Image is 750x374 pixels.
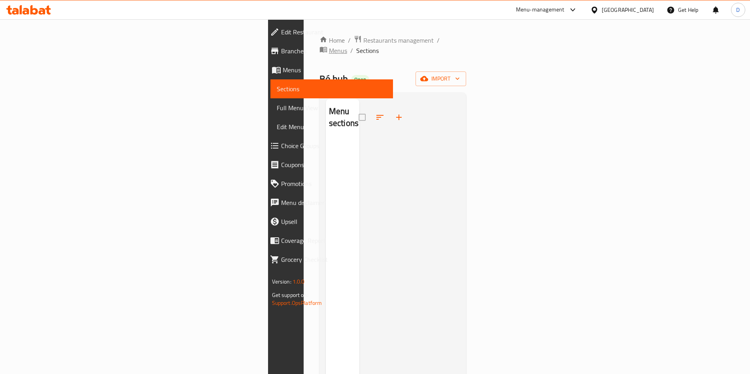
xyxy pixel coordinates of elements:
[293,276,305,287] span: 1.0.0
[277,122,387,132] span: Edit Menu
[389,108,408,127] button: Add section
[264,212,393,231] a: Upsell
[264,23,393,41] a: Edit Restaurant
[416,71,466,86] button: import
[516,5,565,15] div: Menu-management
[281,141,387,150] span: Choice Groups
[272,298,322,308] a: Support.OpsPlatform
[363,36,434,45] span: Restaurants management
[602,6,654,14] div: [GEOGRAPHIC_DATA]
[281,46,387,56] span: Branches
[281,198,387,207] span: Menu disclaimer
[281,27,387,37] span: Edit Restaurant
[281,217,387,226] span: Upsell
[281,236,387,245] span: Coverage Report
[272,290,308,300] span: Get support on:
[281,179,387,188] span: Promotions
[270,117,393,136] a: Edit Menu
[422,74,460,84] span: import
[270,98,393,117] a: Full Menu View
[264,174,393,193] a: Promotions
[736,6,740,14] span: D
[264,41,393,60] a: Branches
[281,255,387,264] span: Grocery Checklist
[264,60,393,79] a: Menus
[264,155,393,174] a: Coupons
[283,65,387,75] span: Menus
[272,276,291,287] span: Version:
[437,36,440,45] li: /
[354,35,434,45] a: Restaurants management
[264,193,393,212] a: Menu disclaimer
[326,136,359,143] nav: Menu sections
[264,250,393,269] a: Grocery Checklist
[264,231,393,250] a: Coverage Report
[281,160,387,169] span: Coupons
[270,79,393,98] a: Sections
[277,103,387,113] span: Full Menu View
[277,84,387,94] span: Sections
[264,136,393,155] a: Choice Groups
